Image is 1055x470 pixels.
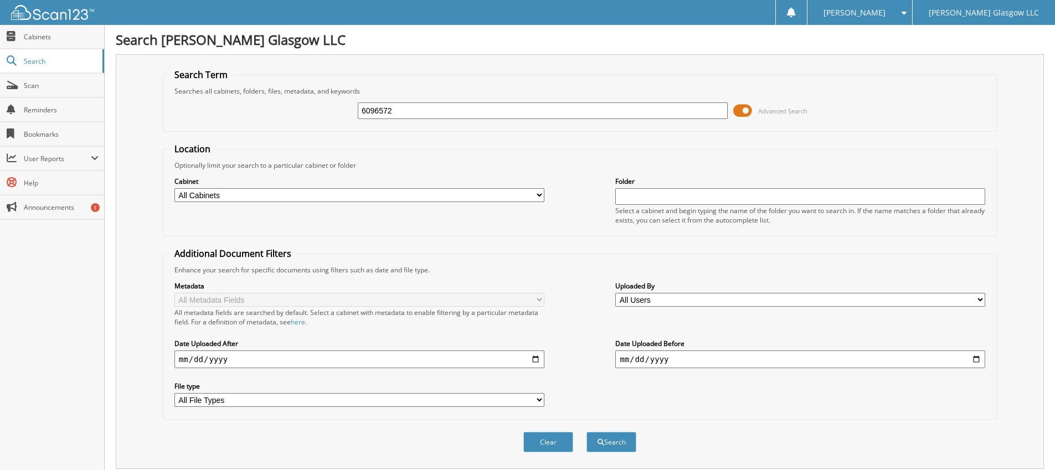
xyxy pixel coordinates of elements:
img: scan123-logo-white.svg [11,5,94,20]
span: Announcements [24,203,99,212]
span: [PERSON_NAME] Glasgow LLC [929,9,1039,16]
button: Clear [523,432,573,452]
label: Cabinet [174,177,544,186]
legend: Location [169,143,216,155]
div: Searches all cabinets, folders, files, metadata, and keywords [169,86,991,96]
div: All metadata fields are searched by default. Select a cabinet with metadata to enable filtering b... [174,308,544,327]
span: Reminders [24,105,99,115]
button: Search [586,432,636,452]
span: Bookmarks [24,130,99,139]
legend: Search Term [169,69,233,81]
label: Metadata [174,281,544,291]
legend: Additional Document Filters [169,247,297,260]
label: Folder [615,177,985,186]
label: File type [174,381,544,391]
span: Cabinets [24,32,99,42]
span: Scan [24,81,99,90]
div: Optionally limit your search to a particular cabinet or folder [169,161,991,170]
span: Search [24,56,97,66]
label: Uploaded By [615,281,985,291]
div: Select a cabinet and begin typing the name of the folder you want to search in. If the name match... [615,206,985,225]
div: Enhance your search for specific documents using filters such as date and file type. [169,265,991,275]
span: [PERSON_NAME] [824,9,886,16]
h1: Search [PERSON_NAME] Glasgow LLC [116,30,1044,49]
a: here [291,317,305,327]
label: Date Uploaded Before [615,339,985,348]
div: 1 [91,203,100,212]
span: Help [24,178,99,188]
label: Date Uploaded After [174,339,544,348]
input: end [615,350,985,368]
span: User Reports [24,154,91,163]
span: Advanced Search [758,107,807,115]
input: start [174,350,544,368]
